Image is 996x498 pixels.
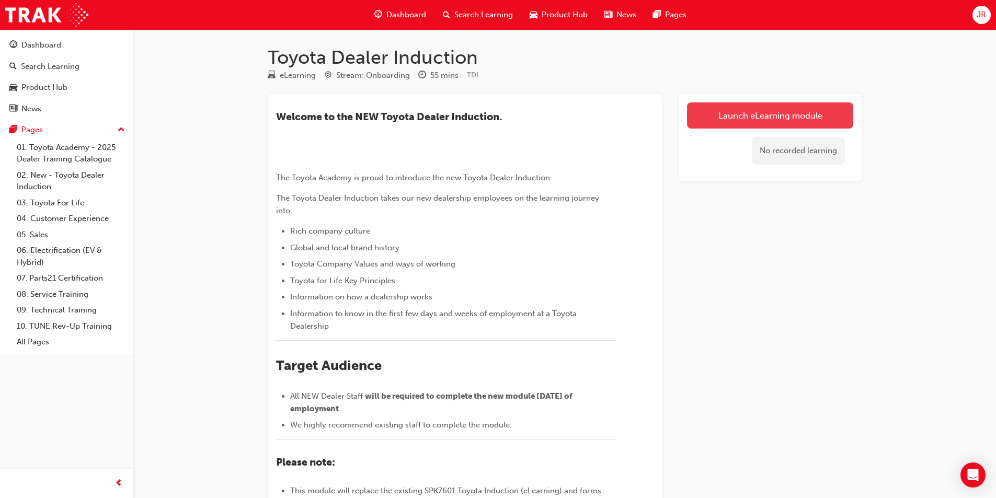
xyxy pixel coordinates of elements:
[4,99,129,119] a: News
[290,243,399,252] span: Global and local brand history
[290,226,370,236] span: Rich company culture
[530,8,537,21] span: car-icon
[13,195,129,211] a: 03. Toyota For Life
[290,391,363,401] span: All NEW Dealer Staff
[687,102,853,129] a: Launch eLearning module
[290,391,574,413] span: will be required to complete the new module [DATE] of employment
[290,276,395,285] span: Toyota for Life Key Principles
[21,39,61,51] div: Dashboard
[972,6,991,24] button: JR
[418,69,459,82] div: Duration
[434,4,521,26] a: search-iconSearch Learning
[290,309,579,331] span: Information to know in the first few days and weeks of employment at a Toyota Dealership
[5,3,88,27] img: Trak
[467,71,478,79] span: Learning resource code
[386,9,426,21] span: Dashboard
[4,33,129,120] button: DashboardSearch LearningProduct HubNews
[21,124,43,136] div: Pages
[9,125,17,135] span: pages-icon
[418,71,426,80] span: clock-icon
[13,334,129,350] a: All Pages
[521,4,596,26] a: car-iconProduct Hub
[13,140,129,167] a: 01. Toyota Academy - 2025 Dealer Training Catalogue
[4,36,129,55] a: Dashboard
[960,462,986,488] div: Open Intercom Messenger
[374,8,382,21] span: guage-icon
[276,357,382,374] span: Target Audience
[604,8,612,21] span: news-icon
[9,41,17,50] span: guage-icon
[21,82,67,94] div: Product Hub
[276,111,502,123] span: ​Welcome to the NEW Toyota Dealer Induction.
[13,167,129,195] a: 02. New - Toyota Dealer Induction
[752,137,845,165] div: No recorded learning
[336,70,410,82] div: Stream: Onboarding
[9,105,17,114] span: news-icon
[366,4,434,26] a: guage-iconDashboard
[454,9,513,21] span: Search Learning
[276,173,552,182] span: The Toyota Academy is proud to introduce the new Toyota Dealer Induction.
[13,242,129,270] a: 06. Electrification (EV & Hybrid)
[443,8,450,21] span: search-icon
[4,120,129,140] button: Pages
[290,420,512,430] span: We highly recommend existing staff to complete the module.
[542,9,588,21] span: Product Hub
[13,318,129,334] a: 10. TUNE Rev-Up Training
[13,227,129,243] a: 05. Sales
[276,193,601,215] span: The Toyota Dealer Induction takes our new dealership employees on the learning journey into:
[290,259,455,269] span: Toyota Company Values and ways of working
[290,292,432,302] span: Information on how a dealership works
[21,103,41,115] div: News
[118,123,125,137] span: up-icon
[9,83,17,92] span: car-icon
[268,69,316,82] div: Type
[653,8,661,21] span: pages-icon
[13,211,129,227] a: 04. Customer Experience
[4,57,129,76] a: Search Learning
[977,9,986,21] span: JR
[13,286,129,303] a: 08. Service Training
[21,61,79,73] div: Search Learning
[596,4,645,26] a: news-iconNews
[9,62,17,72] span: search-icon
[324,69,410,82] div: Stream
[616,9,636,21] span: News
[280,70,316,82] div: eLearning
[276,456,335,468] span: Please note:
[268,46,862,69] h1: Toyota Dealer Induction
[13,302,129,318] a: 09. Technical Training
[324,71,332,80] span: target-icon
[341,404,343,413] span: .
[430,70,459,82] div: 55 mins
[4,78,129,97] a: Product Hub
[665,9,686,21] span: Pages
[645,4,695,26] a: pages-iconPages
[115,477,123,490] span: prev-icon
[13,270,129,286] a: 07. Parts21 Certification
[268,71,276,80] span: learningResourceType_ELEARNING-icon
